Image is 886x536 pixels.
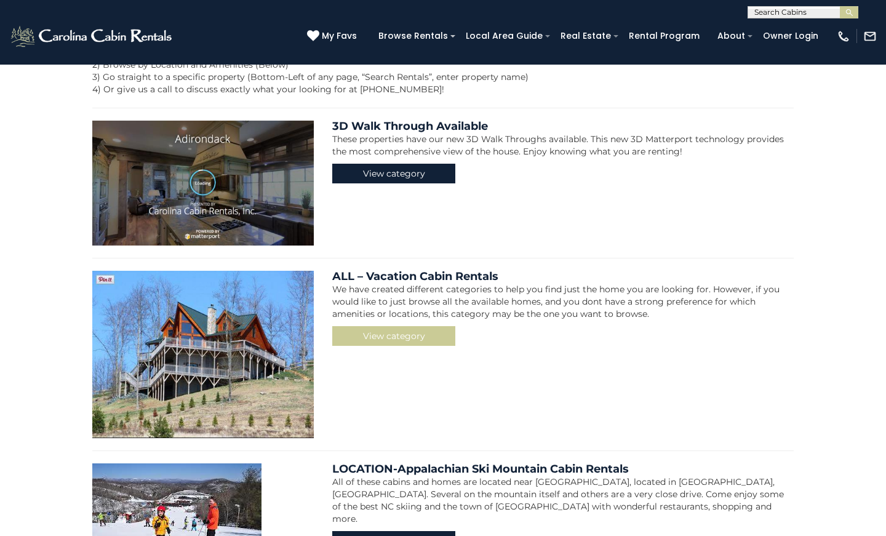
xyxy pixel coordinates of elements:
a: Local Area Guide [460,26,549,46]
img: White-1-2.png [9,24,175,49]
a: View category [332,326,455,346]
p: All of these cabins and homes are located near [GEOGRAPHIC_DATA], located in [GEOGRAPHIC_DATA], [... [332,476,794,525]
a: Rental Program [623,26,706,46]
img: 3975.jpg [92,271,314,438]
p: 1) Search by Dates and Amenities (to the Left) 2) Browse by Location and Amenities (Below) 3) Go ... [92,46,794,95]
span: My Favs [322,30,357,42]
p: These properties have our new 3D Walk Throughs available. This new 3D Matterport technology provi... [332,133,794,158]
a: 3D Walk Through Available [332,119,488,133]
a: About [711,26,751,46]
a: ALL – Vacation Cabin Rentals [332,270,498,283]
a: Owner Login [757,26,824,46]
img: 9862.jpg [92,121,314,246]
p: We have created different categories to help you find just the home you are looking for. However,... [332,283,794,320]
img: mail-regular-white.png [863,30,877,43]
a: My Favs [307,30,360,43]
a: Real Estate [554,26,617,46]
a: Browse Rentals [372,26,454,46]
img: phone-regular-white.png [837,30,850,43]
a: LOCATION-Appalachian Ski Mountain Cabin Rentals [332,462,629,476]
a: View category [332,164,455,183]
